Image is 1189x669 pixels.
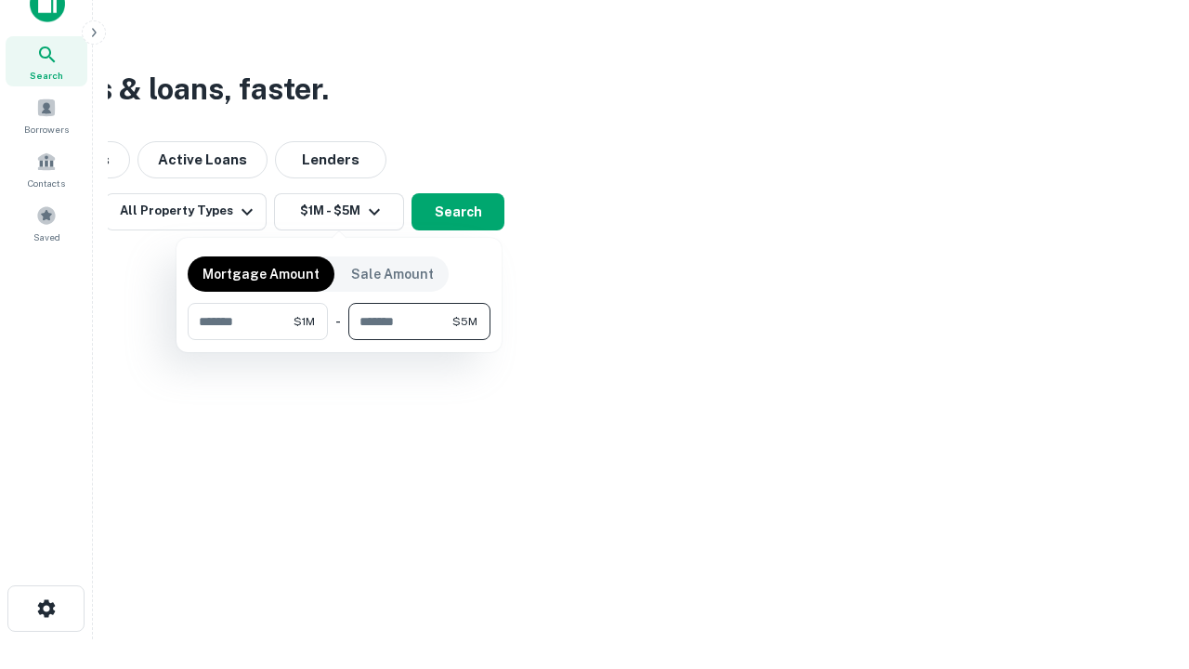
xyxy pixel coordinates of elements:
[351,264,434,284] p: Sale Amount
[294,313,315,330] span: $1M
[452,313,477,330] span: $5M
[203,264,320,284] p: Mortgage Amount
[1096,520,1189,610] iframe: Chat Widget
[335,303,341,340] div: -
